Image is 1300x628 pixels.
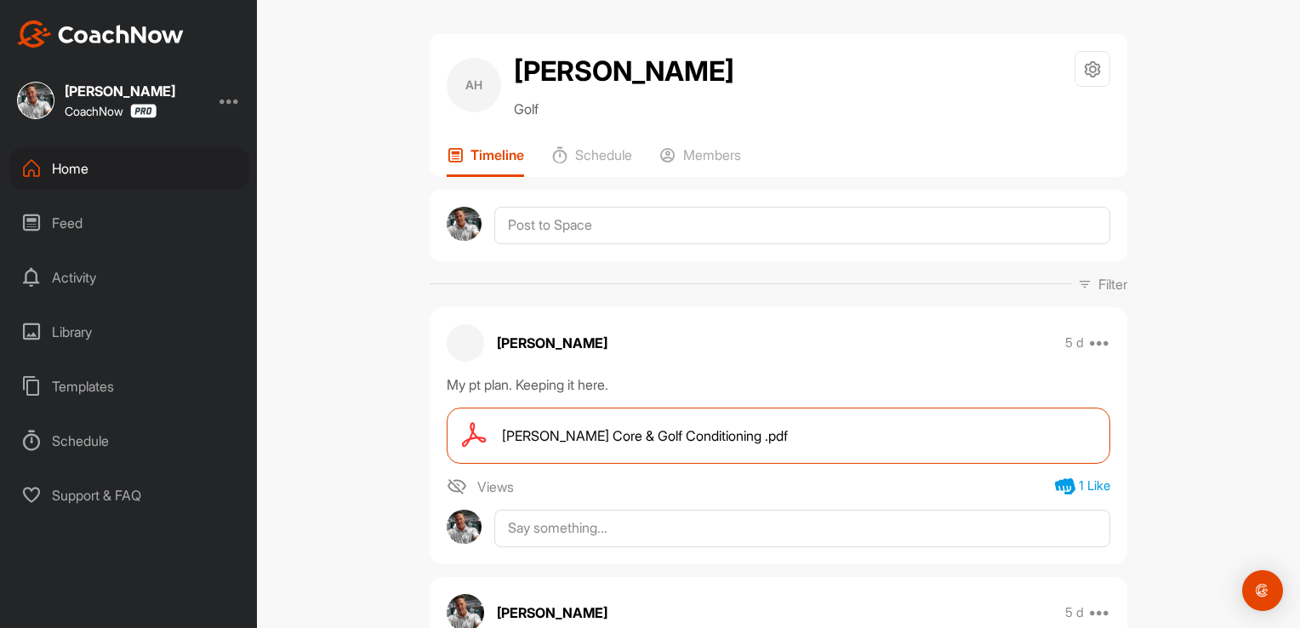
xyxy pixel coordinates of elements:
p: 5 d [1065,604,1084,621]
div: Activity [9,256,249,299]
img: avatar [447,207,482,242]
p: [PERSON_NAME] [497,602,607,623]
a: [PERSON_NAME] Core & Golf Conditioning .pdf [447,408,1110,464]
div: Templates [9,365,249,408]
p: Members [683,146,741,163]
img: CoachNow Pro [130,104,157,118]
p: Filter [1098,274,1127,294]
p: Golf [514,99,734,119]
div: CoachNow [65,104,157,118]
span: Views [477,477,514,497]
div: AH [447,58,501,112]
img: square_7e0ac166d417cf700b0feb9d49a4da7f.jpg [17,82,54,119]
div: Home [9,147,249,190]
div: Support & FAQ [9,474,249,517]
div: Library [9,311,249,353]
img: avatar [447,510,482,545]
p: Timeline [470,146,524,163]
div: Open Intercom Messenger [1242,570,1283,611]
div: [PERSON_NAME] [65,84,175,98]
div: Schedule [9,420,249,462]
div: My pt plan. Keeping it here. [447,374,1110,395]
div: 1 Like [1079,477,1110,496]
div: Feed [9,202,249,244]
h2: [PERSON_NAME] [514,51,734,92]
p: 5 d [1065,334,1084,351]
p: Schedule [575,146,632,163]
img: CoachNow [17,20,184,48]
img: icon [447,477,467,497]
span: [PERSON_NAME] Core & Golf Conditioning .pdf [502,425,788,446]
p: [PERSON_NAME] [497,333,607,353]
